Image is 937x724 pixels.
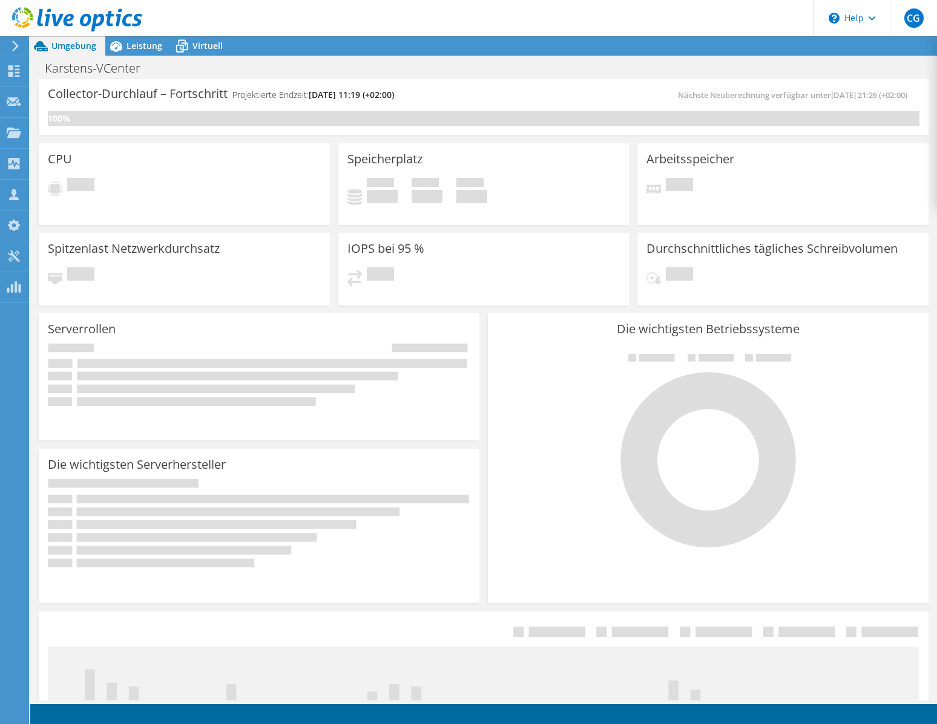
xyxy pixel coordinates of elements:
h3: IOPS bei 95 % [347,242,424,255]
span: Ausstehend [367,267,394,284]
span: Ausstehend [666,267,693,284]
svg: \n [829,13,840,24]
h3: Speicherplatz [347,152,422,166]
span: [DATE] 21:26 (+02:00) [831,90,907,100]
span: Virtuell [192,40,223,51]
h1: Karstens-VCenter [39,62,159,75]
span: Ausstehend [67,178,94,194]
span: Verfügbar [412,178,439,190]
h3: Serverrollen [48,322,116,336]
h3: Die wichtigsten Serverhersteller [48,458,226,471]
h4: Projektierte Endzeit: [232,88,394,102]
span: Umgebung [51,40,96,51]
span: Nächste Neuberechnung verfügbar unter [678,90,913,100]
h3: Spitzenlast Netzwerkdurchsatz [48,242,220,255]
h4: 0 GiB [367,190,398,203]
span: Ausstehend [67,267,94,284]
span: Ausstehend [666,178,693,194]
span: [DATE] 11:19 (+02:00) [309,89,394,100]
span: CG [904,8,924,28]
span: Belegt [367,178,394,190]
span: Leistung [127,40,162,51]
h4: 0 GiB [456,190,487,203]
h3: Durchschnittliches tägliches Schreibvolumen [646,242,898,255]
span: Insgesamt [456,178,484,190]
h3: Arbeitsspeicher [646,152,734,166]
h3: CPU [48,152,72,166]
h3: Die wichtigsten Betriebssysteme [497,322,919,336]
h4: 0 GiB [412,190,442,203]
